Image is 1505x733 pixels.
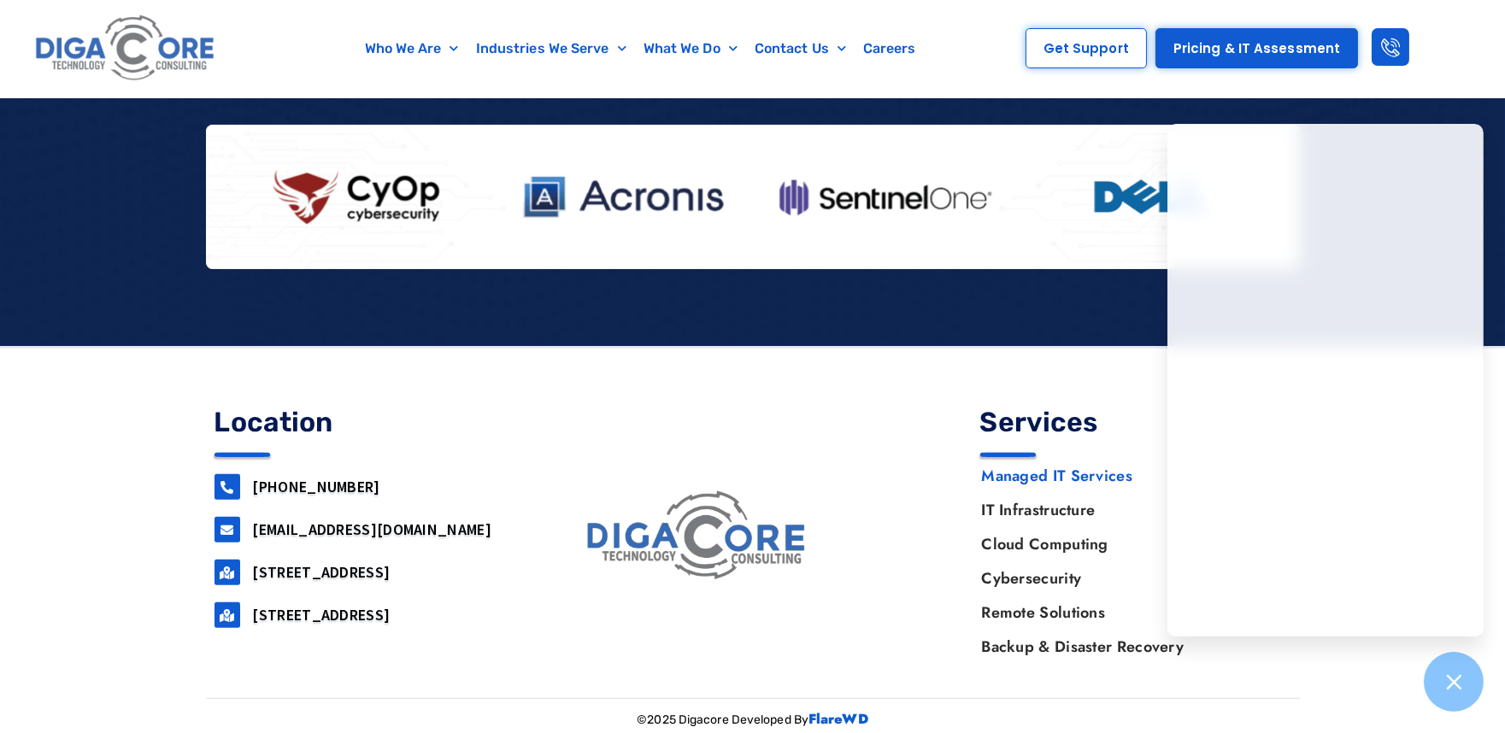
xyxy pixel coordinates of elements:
a: Contact Us [746,29,855,68]
a: Backup & Disaster Recovery [964,630,1290,664]
a: Managed IT Services [964,459,1290,493]
img: digacore logo [580,484,815,588]
a: [STREET_ADDRESS] [253,562,391,582]
p: ©2025 Digacore Developed By [206,707,1300,733]
nav: Menu [298,29,983,68]
nav: Menu [964,459,1290,664]
a: Cloud Computing [964,527,1290,561]
a: What We Do [635,29,746,68]
a: Get Support [1026,28,1147,68]
a: Industries We Serve [467,29,635,68]
a: Who We Are [356,29,467,68]
h4: Location [215,408,526,436]
a: Pricing & IT Assessment [1155,28,1358,68]
img: Dell Logo [1034,168,1263,226]
a: Cybersecurity [964,561,1290,595]
h4: Services [980,408,1291,436]
a: [STREET_ADDRESS] [253,605,391,625]
span: Get Support [1044,42,1129,55]
a: IT Infrastructure [964,493,1290,527]
a: 160 airport road, Suite 201, Lakewood, NJ, 08701 [215,560,240,585]
a: Remote Solutions [964,595,1290,630]
img: Sentinel One Logo [771,169,1000,226]
a: 2917 Penn Forest Blvd, Roanoke, VA 24018 [215,602,240,628]
a: support@digacore.com [215,517,240,542]
img: CyOp Cybersecurity [244,155,473,239]
a: [PHONE_NUMBER] [253,477,380,496]
a: FlareWD [808,709,868,729]
a: 732-646-5725 [215,474,240,500]
span: Pricing & IT Assessment [1173,42,1340,55]
a: [EMAIL_ADDRESS][DOMAIN_NAME] [253,519,491,539]
iframe: Chatgenie Messenger [1167,124,1484,636]
a: Careers [855,29,925,68]
img: Acronis Logo [508,169,737,226]
img: Digacore logo 1 [31,9,220,89]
